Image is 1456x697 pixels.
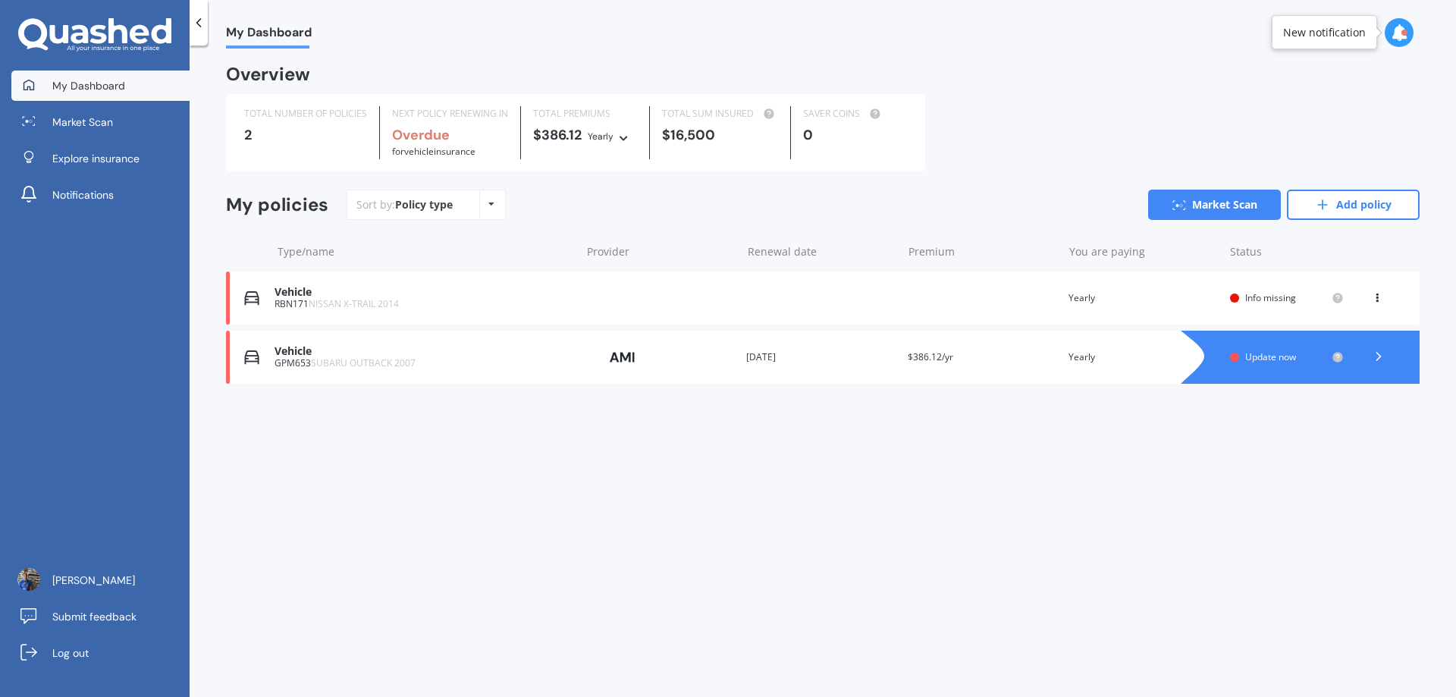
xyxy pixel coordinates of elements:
div: Yearly [1068,350,1218,365]
div: You are paying [1069,244,1218,259]
div: Sort by: [356,197,453,212]
img: Vehicle [244,350,259,365]
img: 1e4efd0f80107541c59cfe13b74b644b [17,568,40,591]
div: Vehicle [275,286,573,299]
span: for Vehicle insurance [392,145,475,158]
span: My Dashboard [52,78,125,93]
div: Overview [226,67,310,82]
div: 2 [244,127,367,143]
div: Type/name [278,244,575,259]
a: Log out [11,638,190,668]
div: SAVER COINS [803,106,907,121]
div: TOTAL PREMIUMS [533,106,637,121]
a: Market Scan [11,107,190,137]
div: $386.12 [533,127,637,144]
a: Add policy [1287,190,1420,220]
span: Market Scan [52,115,113,130]
img: Vehicle [244,290,259,306]
div: Provider [587,244,736,259]
span: Log out [52,645,89,661]
a: [PERSON_NAME] [11,565,190,595]
span: $386.12/yr [908,350,953,363]
div: TOTAL NUMBER OF POLICIES [244,106,367,121]
a: My Dashboard [11,71,190,101]
div: Yearly [588,129,613,144]
a: Market Scan [1148,190,1281,220]
div: GPM653 [275,358,573,369]
div: Policy type [395,197,453,212]
span: My Dashboard [226,25,312,46]
div: Renewal date [748,244,896,259]
div: 0 [803,127,907,143]
span: SUBARU OUTBACK 2007 [311,356,416,369]
div: Vehicle [275,345,573,358]
div: New notification [1283,25,1366,40]
a: Notifications [11,180,190,210]
div: Premium [908,244,1057,259]
a: Submit feedback [11,601,190,632]
div: RBN171 [275,299,573,309]
span: Update now [1245,350,1296,363]
span: Explore insurance [52,151,140,166]
span: Notifications [52,187,114,203]
div: Yearly [1068,290,1218,306]
div: [DATE] [746,350,896,365]
div: TOTAL SUM INSURED [662,106,778,121]
a: Explore insurance [11,143,190,174]
img: AMI [585,343,661,372]
div: My policies [226,194,328,216]
div: $16,500 [662,127,778,143]
span: Info missing [1245,291,1296,304]
div: NEXT POLICY RENEWING IN [392,106,508,121]
span: [PERSON_NAME] [52,573,135,588]
b: Overdue [392,126,450,144]
span: NISSAN X-TRAIL 2014 [309,297,399,310]
div: Status [1230,244,1344,259]
span: Submit feedback [52,609,136,624]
